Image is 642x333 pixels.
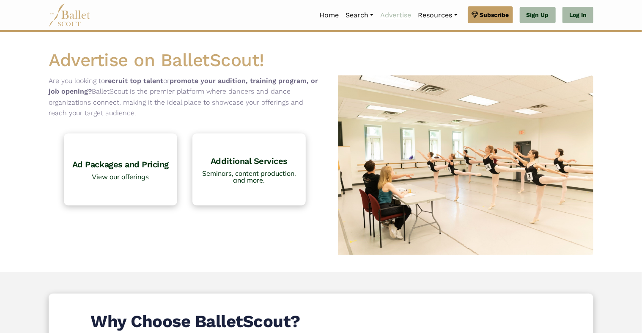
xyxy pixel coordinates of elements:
[49,77,318,96] b: promote your audition, training program, or job opening?
[480,10,509,19] span: Subscribe
[64,133,177,205] a: Ad Packages and Pricing View our offerings
[197,170,302,183] span: Seminars, content production, and more.
[49,75,321,119] p: Are you looking to or BalletScout is the premier platform where dancers and dance organizations c...
[520,7,556,24] a: Sign Up
[91,294,551,333] h4: Why Choose BalletScout?
[414,6,461,24] a: Resources
[197,155,302,166] h4: Additional Services
[68,159,173,170] h4: Ad Packages and Pricing
[562,7,593,24] a: Log In
[468,6,513,23] a: Subscribe
[49,49,593,72] h1: Advertise on BalletScout!
[342,6,377,24] a: Search
[316,6,342,24] a: Home
[68,173,173,180] span: View our offerings
[192,133,306,205] a: Additional Services Seminars, content production, and more.
[321,75,593,255] img: Ballerinas at an audition
[105,77,163,85] b: recruit top talent
[472,10,478,19] img: gem.svg
[377,6,414,24] a: Advertise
